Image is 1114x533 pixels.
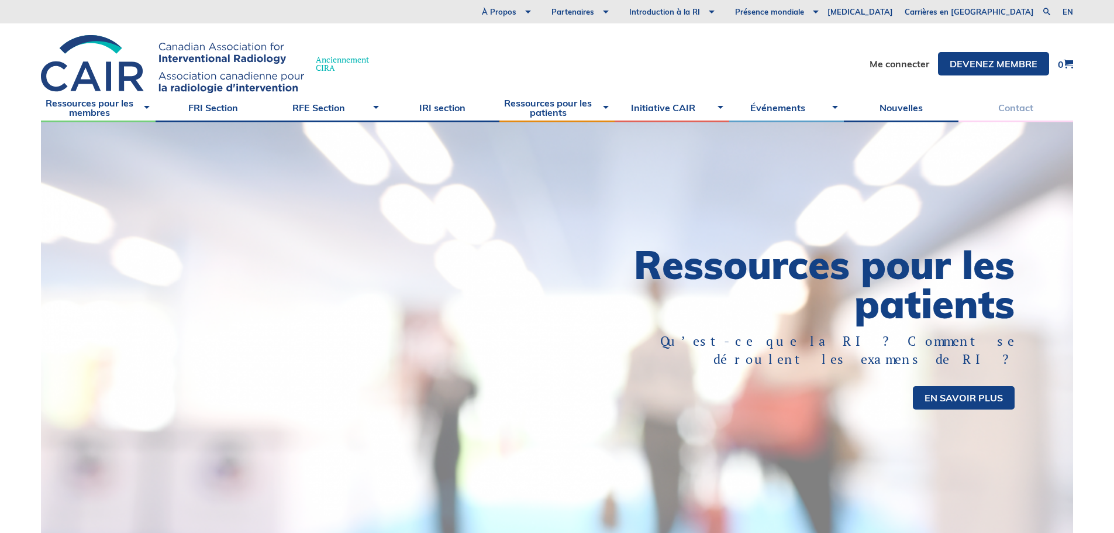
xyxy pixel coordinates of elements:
[499,93,614,122] a: Ressources pour les patients
[41,35,381,93] a: AnciennementCIRA
[1063,8,1073,16] a: en
[598,332,1015,369] p: Qu’est-ce que la RI ? Comment se déroulent les examens de RI ?
[270,93,385,122] a: RFE Section
[844,93,958,122] a: Nouvelles
[958,93,1073,122] a: Contact
[615,93,729,122] a: Initiative CAIR
[41,35,304,93] img: CIRA
[938,52,1049,75] a: DEVENEZ MEMBRE
[156,93,270,122] a: FRI Section
[1058,59,1073,69] a: 0
[913,386,1015,410] a: En savoir plus
[729,93,844,122] a: Événements
[870,59,929,68] a: Me connecter
[316,56,369,72] span: Anciennement CIRA
[557,245,1015,324] h1: Ressources pour les patients
[41,93,156,122] a: Ressources pour les membres
[385,93,499,122] a: IRI section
